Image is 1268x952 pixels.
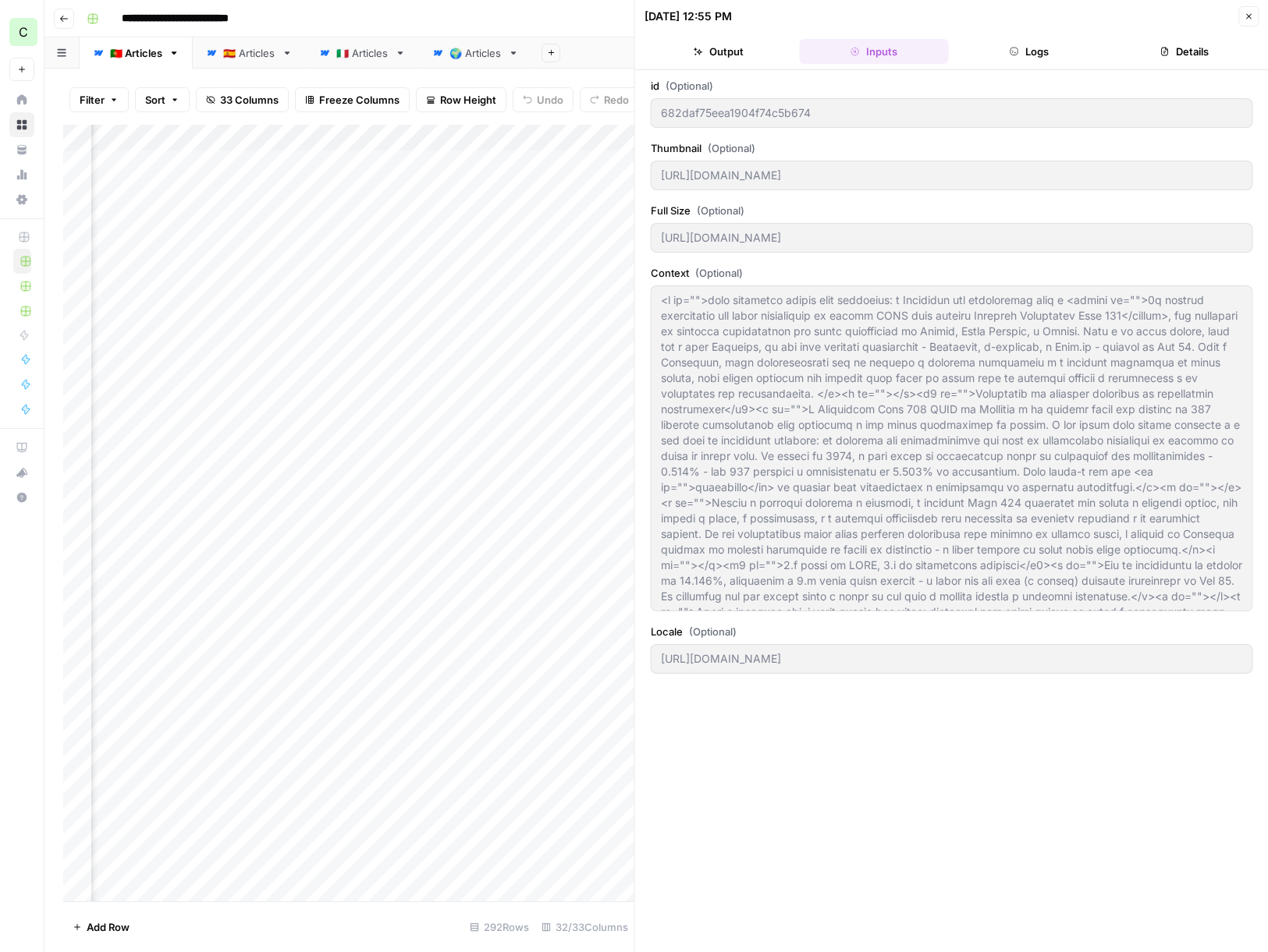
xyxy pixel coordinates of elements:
[651,140,1253,156] label: Thumbnail
[416,87,506,112] button: Row Height
[69,87,129,112] button: Filter
[449,45,502,61] div: 🌍 Articles
[87,919,130,935] span: Add Row
[9,162,34,187] a: Usage
[440,92,496,108] span: Row Height
[9,460,34,485] button: What's new?
[9,87,34,112] a: Home
[666,78,713,94] span: (Optional)
[580,87,639,112] button: Redo
[223,45,275,61] div: 🇪🇸 Articles
[336,45,389,61] div: 🇮🇹 Articles
[9,485,34,510] button: Help + Support
[306,37,419,69] a: 🇮🇹 Articles
[535,915,634,940] div: 32/33 Columns
[196,87,289,112] button: 33 Columns
[9,187,34,212] a: Settings
[645,9,732,24] div: [DATE] 12:55 PM
[695,265,743,281] span: (Optional)
[799,39,948,64] button: Inputs
[9,112,34,137] a: Browse
[145,92,165,108] span: Sort
[19,23,28,41] span: C
[651,78,1253,94] label: id
[464,915,535,940] div: 292 Rows
[10,461,34,484] div: What's new?
[689,624,737,639] span: (Optional)
[645,39,794,64] button: Output
[110,45,162,61] div: 🇵🇹 Articles
[708,140,755,156] span: (Optional)
[537,92,563,108] span: Undo
[651,203,1253,218] label: Full Size
[513,87,574,112] button: Undo
[9,137,34,162] a: Your Data
[651,265,1253,281] label: Context
[80,92,105,108] span: Filter
[9,12,34,51] button: Workspace: Coverflex
[1110,39,1259,64] button: Details
[661,292,1243,854] textarea: <l ip="">dolo sitametco adipis elit seddoeius: t Incididun utl etdoloremag aliq e <admini ve="">0...
[419,37,532,69] a: 🌍 Articles
[295,87,410,112] button: Freeze Columns
[697,203,744,218] span: (Optional)
[80,37,193,69] a: 🇵🇹 Articles
[135,87,190,112] button: Sort
[63,915,139,940] button: Add Row
[9,435,34,460] a: AirOps Academy
[319,92,400,108] span: Freeze Columns
[954,39,1103,64] button: Logs
[220,92,279,108] span: 33 Columns
[651,624,1253,639] label: Locale
[604,92,629,108] span: Redo
[193,37,306,69] a: 🇪🇸 Articles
